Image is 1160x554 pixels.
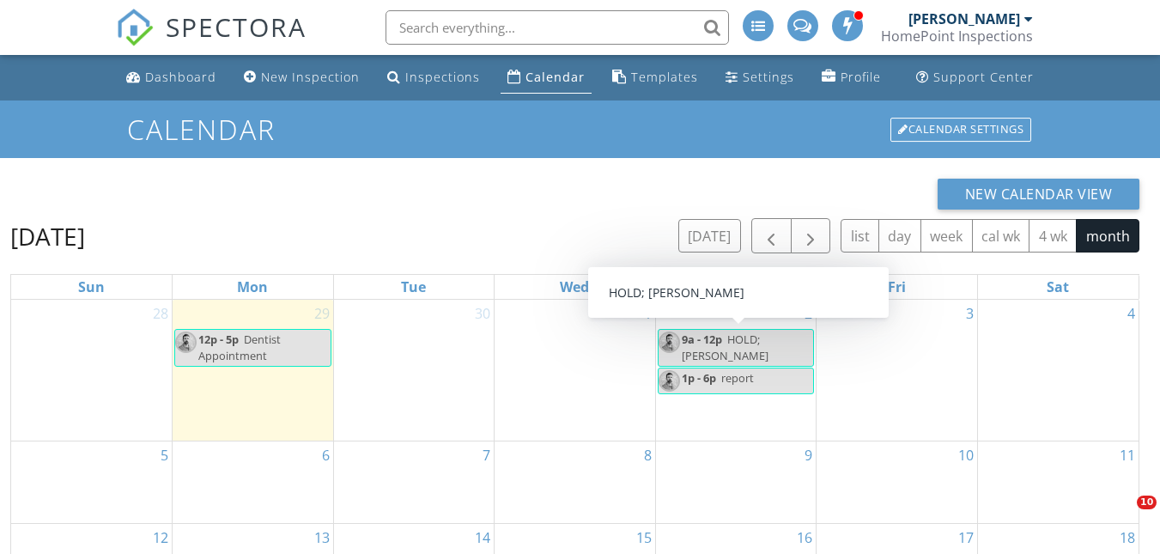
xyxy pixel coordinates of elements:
img: The Best Home Inspection Software - Spectora [116,9,154,46]
a: New Inspection [237,62,367,94]
button: 4 wk [1029,219,1077,253]
button: list [841,219,879,253]
td: Go to October 3, 2025 [817,300,978,441]
div: Inspections [405,69,480,85]
a: Go to October 14, 2025 [471,524,494,551]
button: week [920,219,973,253]
a: Settings [719,62,801,94]
a: Calendar Settings [889,116,1033,143]
a: Go to October 1, 2025 [641,300,655,327]
a: Wednesday [556,275,592,299]
iframe: Intercom live chat [1102,496,1143,537]
td: Go to October 11, 2025 [977,441,1139,524]
a: Go to October 13, 2025 [311,524,333,551]
a: Go to October 15, 2025 [633,524,655,551]
a: Go to October 6, 2025 [319,441,333,469]
div: New Inspection [261,69,360,85]
a: Go to September 28, 2025 [149,300,172,327]
span: 12p - 5p [198,332,239,347]
td: Go to October 9, 2025 [655,441,817,524]
img: tom_2.jpg [659,370,680,392]
td: Go to October 2, 2025 [655,300,817,441]
td: Go to September 28, 2025 [11,300,173,441]
a: Tuesday [398,275,429,299]
div: Dashboard [145,69,216,85]
td: Go to October 10, 2025 [817,441,978,524]
span: HOLD; [PERSON_NAME] [682,332,768,363]
div: HomePoint Inspections [881,27,1033,45]
span: SPECTORA [166,9,307,45]
td: Go to October 7, 2025 [333,441,495,524]
td: Go to October 4, 2025 [977,300,1139,441]
a: Go to September 29, 2025 [311,300,333,327]
div: Calendar Settings [890,118,1031,142]
a: Go to October 7, 2025 [479,441,494,469]
a: Dashboard [119,62,223,94]
a: Templates [605,62,705,94]
span: 10 [1137,496,1157,509]
img: tom_2.jpg [659,332,680,353]
span: 9a - 12p [682,332,722,347]
div: Templates [631,69,698,85]
td: Go to September 30, 2025 [333,300,495,441]
h1: Calendar [127,114,1033,144]
td: Go to October 1, 2025 [495,300,656,441]
button: [DATE] [678,219,741,253]
a: Go to October 12, 2025 [149,524,172,551]
a: Go to October 10, 2025 [955,441,977,469]
a: Profile [815,62,888,94]
h2: [DATE] [10,219,85,253]
div: [PERSON_NAME] [908,10,1020,27]
a: Support Center [909,62,1041,94]
img: tom_2.jpg [175,332,197,353]
span: Dentist Appointment [198,332,281,363]
a: SPECTORA [116,23,307,59]
a: Go to October 16, 2025 [793,524,816,551]
a: Go to October 17, 2025 [955,524,977,551]
div: Profile [841,69,881,85]
div: Settings [743,69,794,85]
a: Go to October 11, 2025 [1116,441,1139,469]
td: Go to October 5, 2025 [11,441,173,524]
a: Calendar [501,62,592,94]
a: Saturday [1043,275,1072,299]
button: month [1076,219,1139,253]
button: New Calendar View [938,179,1140,210]
div: Support Center [933,69,1034,85]
a: Go to October 2, 2025 [801,300,816,327]
a: Go to October 9, 2025 [801,441,816,469]
a: Go to October 3, 2025 [963,300,977,327]
button: Previous month [751,218,792,253]
a: Go to October 4, 2025 [1124,300,1139,327]
a: Go to October 18, 2025 [1116,524,1139,551]
span: report [721,370,754,386]
span: 1p - 6p [682,370,716,386]
button: Next month [791,218,831,253]
button: cal wk [972,219,1030,253]
input: Search everything... [386,10,729,45]
a: Thursday [720,275,753,299]
a: Sunday [75,275,108,299]
button: day [878,219,921,253]
a: Inspections [380,62,487,94]
a: Monday [234,275,271,299]
td: Go to October 6, 2025 [173,441,334,524]
a: Go to October 8, 2025 [641,441,655,469]
a: Go to September 30, 2025 [471,300,494,327]
a: Go to October 5, 2025 [157,441,172,469]
div: Calendar [525,69,585,85]
a: Friday [884,275,909,299]
td: Go to September 29, 2025 [173,300,334,441]
td: Go to October 8, 2025 [495,441,656,524]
